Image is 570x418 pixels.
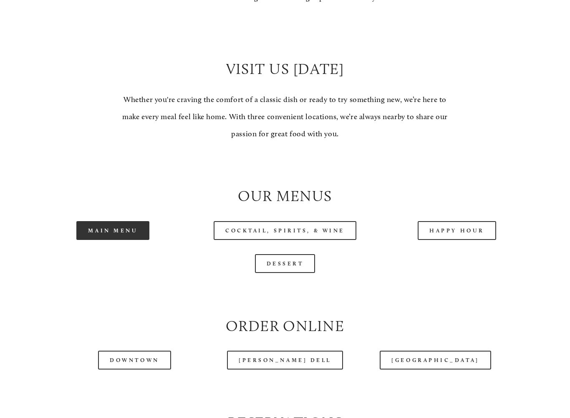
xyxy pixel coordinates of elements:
[255,255,315,273] a: Dessert
[380,351,491,370] a: [GEOGRAPHIC_DATA]
[76,222,149,240] a: Main Menu
[34,186,536,207] h2: Our Menus
[98,351,171,370] a: Downtown
[120,59,450,80] h2: Visit Us [DATE]
[214,222,356,240] a: Cocktail, Spirits, & Wine
[418,222,496,240] a: Happy Hour
[120,92,450,143] p: Whether you're craving the comfort of a classic dish or ready to try something new, we’re here to...
[34,316,536,337] h2: Order Online
[227,351,343,370] a: [PERSON_NAME] Dell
